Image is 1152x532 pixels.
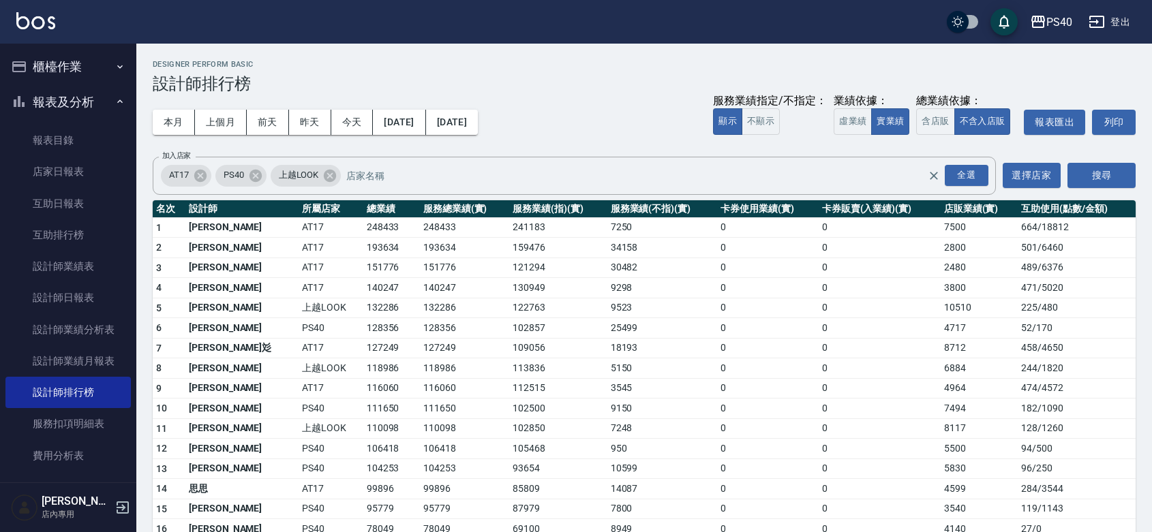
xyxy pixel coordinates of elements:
button: Open [942,162,991,189]
td: 7494 [941,398,1018,419]
td: 4599 [941,479,1018,499]
td: 113836 [509,358,607,379]
td: 0 [819,358,941,379]
td: 0 [819,499,941,519]
td: 0 [717,238,819,258]
td: 119 / 1143 [1018,499,1136,519]
td: 102500 [509,398,607,419]
button: Clear [924,166,943,185]
td: 106418 [420,439,509,459]
span: 13 [156,463,168,474]
td: 122763 [509,298,607,318]
button: 實業績 [871,108,909,135]
label: 加入店家 [162,151,191,161]
button: 不含入店販 [954,108,1011,135]
td: [PERSON_NAME] [185,398,299,419]
td: 121294 [509,257,607,278]
th: 服務總業績(實) [420,200,509,218]
td: 7248 [607,418,717,439]
td: 0 [717,217,819,238]
td: 140247 [363,278,420,298]
div: 全選 [945,165,988,186]
div: PS40 [1046,14,1072,31]
span: PS40 [215,168,252,182]
button: 本月 [153,110,195,135]
td: [PERSON_NAME] [185,278,299,298]
div: 上越LOOK [271,165,342,187]
td: 111650 [363,398,420,419]
td: 4964 [941,378,1018,398]
span: 4 [156,282,162,293]
td: [PERSON_NAME] [185,257,299,278]
td: AT17 [299,378,363,398]
td: 85809 [509,479,607,499]
td: 501 / 6460 [1018,238,1136,258]
td: 130949 [509,278,607,298]
a: 報表目錄 [5,125,131,156]
td: 127249 [363,338,420,358]
td: 9150 [607,398,717,419]
td: 0 [819,257,941,278]
td: AT17 [299,338,363,358]
td: 140247 [420,278,509,298]
span: 2 [156,242,162,253]
span: 15 [156,503,168,514]
td: 0 [819,338,941,358]
td: 0 [717,298,819,318]
td: 0 [819,398,941,419]
span: 6 [156,322,162,333]
td: [PERSON_NAME]彣 [185,338,299,358]
td: 0 [819,217,941,238]
td: 151776 [363,257,420,278]
div: 服務業績指定/不指定： [713,94,827,108]
td: 0 [819,278,941,298]
td: [PERSON_NAME] [185,298,299,318]
td: 99896 [420,479,509,499]
td: 0 [717,439,819,459]
td: 118986 [420,358,509,379]
td: AT17 [299,278,363,298]
td: 489 / 6376 [1018,257,1136,278]
td: 182 / 1090 [1018,398,1136,419]
div: AT17 [161,165,211,187]
td: [PERSON_NAME] [185,238,299,258]
span: 8 [156,362,162,373]
td: 132286 [363,298,420,318]
td: 118986 [363,358,420,379]
td: PS40 [299,499,363,519]
a: 報表匯出 [1024,110,1085,135]
td: 248433 [363,217,420,238]
th: 服務業績(不指)(實) [607,200,717,218]
th: 互助使用(點數/金額) [1018,200,1136,218]
button: 顯示 [713,108,742,135]
td: 128356 [420,318,509,339]
td: 14087 [607,479,717,499]
td: PS40 [299,439,363,459]
td: 664 / 18812 [1018,217,1136,238]
td: 上越LOOK [299,298,363,318]
td: 0 [717,499,819,519]
td: 99896 [363,479,420,499]
th: 卡券販賣(入業績)(實) [819,200,941,218]
button: 今天 [331,110,374,135]
td: 225 / 480 [1018,298,1136,318]
td: 9298 [607,278,717,298]
img: Person [11,494,38,521]
td: [PERSON_NAME] [185,458,299,479]
td: 18193 [607,338,717,358]
a: 服務扣項明細表 [5,408,131,439]
a: 設計師業績月報表 [5,345,131,377]
td: 111650 [420,398,509,419]
td: 193634 [363,238,420,258]
button: 登出 [1083,10,1136,35]
button: 上個月 [195,110,247,135]
td: 0 [819,238,941,258]
span: 11 [156,423,168,434]
div: PS40 [215,165,267,187]
td: 93654 [509,458,607,479]
img: Logo [16,12,55,29]
td: 110098 [420,418,509,439]
td: 0 [717,338,819,358]
div: 總業績依據： [916,94,1017,108]
td: 94 / 500 [1018,439,1136,459]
